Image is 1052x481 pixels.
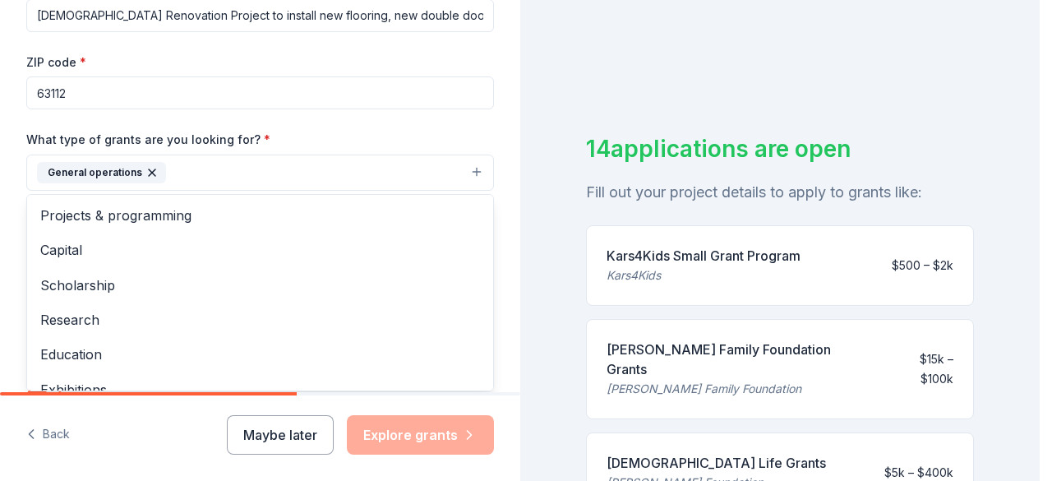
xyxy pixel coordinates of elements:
span: Education [40,344,480,365]
span: Exhibitions [40,379,480,400]
button: General operations [26,155,494,191]
span: Projects & programming [40,205,480,226]
span: Capital [40,239,480,261]
span: Scholarship [40,275,480,296]
div: General operations [26,194,494,391]
span: Research [40,309,480,331]
div: General operations [37,162,166,183]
